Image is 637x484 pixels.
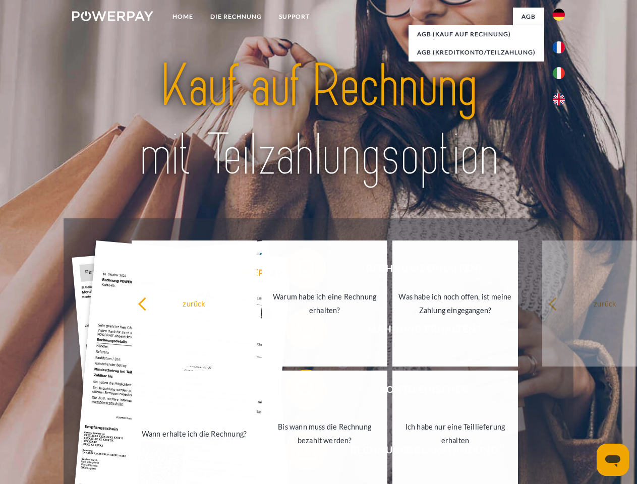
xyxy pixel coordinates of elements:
[268,420,381,447] div: Bis wann muss die Rechnung bezahlt werden?
[202,8,270,26] a: DIE RECHNUNG
[553,9,565,21] img: de
[409,25,544,43] a: AGB (Kauf auf Rechnung)
[268,290,381,317] div: Warum habe ich eine Rechnung erhalten?
[398,290,512,317] div: Was habe ich noch offen, ist meine Zahlung eingegangen?
[553,67,565,79] img: it
[513,8,544,26] a: agb
[553,41,565,53] img: fr
[392,240,518,367] a: Was habe ich noch offen, ist meine Zahlung eingegangen?
[597,444,629,476] iframe: Schaltfläche zum Öffnen des Messaging-Fensters
[398,420,512,447] div: Ich habe nur eine Teillieferung erhalten
[138,427,251,440] div: Wann erhalte ich die Rechnung?
[138,296,251,310] div: zurück
[72,11,153,21] img: logo-powerpay-white.svg
[164,8,202,26] a: Home
[553,93,565,105] img: en
[270,8,318,26] a: SUPPORT
[96,48,541,193] img: title-powerpay_de.svg
[409,43,544,62] a: AGB (Kreditkonto/Teilzahlung)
